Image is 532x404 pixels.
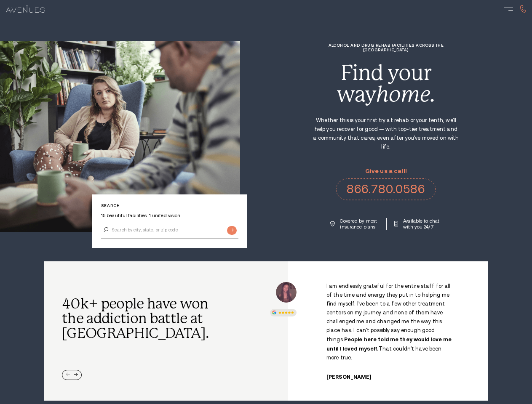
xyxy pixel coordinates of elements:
div: Find your way [312,62,460,105]
a: Covered by most insurance plans [330,218,378,230]
p: Whether this is your first try at rehab or your tenth, we'll help you recover for good — with top... [312,116,460,151]
i: home. [376,82,435,106]
cite: [PERSON_NAME] [326,374,372,380]
p: Covered by most insurance plans [340,218,378,230]
p: Search [101,203,238,208]
h2: 40k+ people have won the addiction battle at [GEOGRAPHIC_DATA]. [62,297,214,341]
div: Next slide [74,373,78,377]
input: Submit [227,226,237,235]
h1: Alcohol and Drug Rehab Facilities across the [GEOGRAPHIC_DATA] [312,43,460,52]
div: / [299,282,476,380]
p: Give us a call! [336,168,436,174]
input: Search by city, state, or zip code [101,221,238,239]
p: I am endlessly grateful for the entire staff for all of the time and energy they put in to helpin... [326,282,455,362]
strong: People here told me they would love me until I loved myself. [326,336,452,352]
p: Available to chat with you 24/7 [403,218,441,230]
a: Available to chat with you 24/7 [394,218,441,230]
a: 866.780.0586 [336,178,436,200]
p: 15 beautiful facilities. 1 united vision. [101,213,238,218]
